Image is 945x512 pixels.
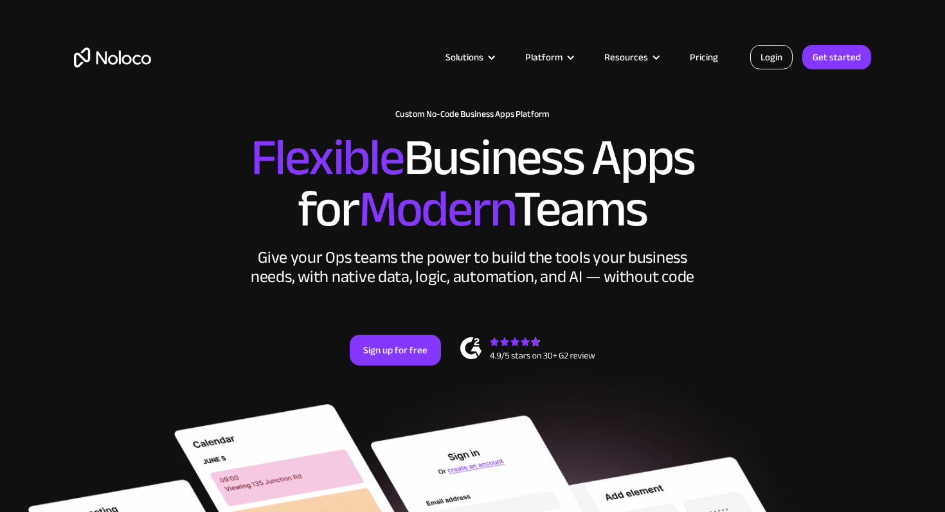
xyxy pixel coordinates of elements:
div: Solutions [446,49,483,66]
a: Sign up for free [350,335,441,366]
a: Pricing [674,49,734,66]
div: Give your Ops teams the power to build the tools your business needs, with native data, logic, au... [248,248,697,287]
span: Modern [359,161,514,257]
div: Platform [525,49,562,66]
a: Get started [802,45,871,69]
div: Resources [604,49,648,66]
span: Flexible [251,110,404,206]
a: Login [750,45,793,69]
h2: Business Apps for Teams [74,132,871,235]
